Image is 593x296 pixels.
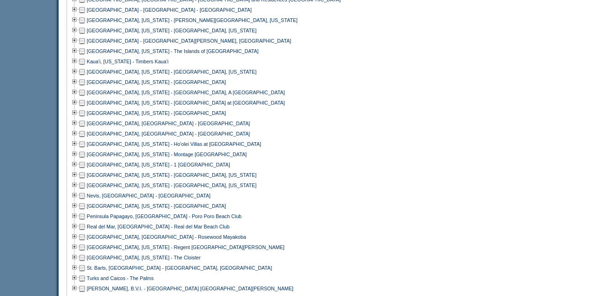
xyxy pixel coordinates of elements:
[87,193,210,198] a: Nevis, [GEOGRAPHIC_DATA] - [GEOGRAPHIC_DATA]
[87,265,272,271] a: St. Barts, [GEOGRAPHIC_DATA] - [GEOGRAPHIC_DATA], [GEOGRAPHIC_DATA]
[87,79,226,85] a: [GEOGRAPHIC_DATA], [US_STATE] - [GEOGRAPHIC_DATA]
[87,172,256,178] a: [GEOGRAPHIC_DATA], [US_STATE] - [GEOGRAPHIC_DATA], [US_STATE]
[87,203,226,209] a: [GEOGRAPHIC_DATA], [US_STATE] - [GEOGRAPHIC_DATA]
[87,59,168,64] a: Kaua'i, [US_STATE] - Timbers Kaua'i
[87,131,250,137] a: [GEOGRAPHIC_DATA], [GEOGRAPHIC_DATA] - [GEOGRAPHIC_DATA]
[87,224,230,229] a: Real del Mar, [GEOGRAPHIC_DATA] - Real del Mar Beach Club
[87,213,241,219] a: Peninsula Papagayo, [GEOGRAPHIC_DATA] - Poro Poro Beach Club
[87,121,250,126] a: [GEOGRAPHIC_DATA], [GEOGRAPHIC_DATA] - [GEOGRAPHIC_DATA]
[87,7,252,13] a: [GEOGRAPHIC_DATA] - [GEOGRAPHIC_DATA] - [GEOGRAPHIC_DATA]
[87,255,201,260] a: [GEOGRAPHIC_DATA], [US_STATE] - The Cloister
[87,110,226,116] a: [GEOGRAPHIC_DATA], [US_STATE] - [GEOGRAPHIC_DATA]
[87,141,261,147] a: [GEOGRAPHIC_DATA], [US_STATE] - Ho'olei Villas at [GEOGRAPHIC_DATA]
[87,234,246,240] a: [GEOGRAPHIC_DATA], [GEOGRAPHIC_DATA] - Rosewood Mayakoba
[87,244,285,250] a: [GEOGRAPHIC_DATA], [US_STATE] - Regent [GEOGRAPHIC_DATA][PERSON_NAME]
[87,275,154,281] a: Turks and Caicos - The Palms
[87,90,285,95] a: [GEOGRAPHIC_DATA], [US_STATE] - [GEOGRAPHIC_DATA], A [GEOGRAPHIC_DATA]
[87,152,247,157] a: [GEOGRAPHIC_DATA], [US_STATE] - Montage [GEOGRAPHIC_DATA]
[87,100,285,106] a: [GEOGRAPHIC_DATA], [US_STATE] - [GEOGRAPHIC_DATA] at [GEOGRAPHIC_DATA]
[87,38,291,44] a: [GEOGRAPHIC_DATA] - [GEOGRAPHIC_DATA][PERSON_NAME], [GEOGRAPHIC_DATA]
[87,182,256,188] a: [GEOGRAPHIC_DATA], [US_STATE] - [GEOGRAPHIC_DATA], [US_STATE]
[87,162,230,167] a: [GEOGRAPHIC_DATA], [US_STATE] - 1 [GEOGRAPHIC_DATA]
[87,17,298,23] a: [GEOGRAPHIC_DATA], [US_STATE] - [PERSON_NAME][GEOGRAPHIC_DATA], [US_STATE]
[87,286,293,291] a: [PERSON_NAME], B.V.I. - [GEOGRAPHIC_DATA] [GEOGRAPHIC_DATA][PERSON_NAME]
[87,48,258,54] a: [GEOGRAPHIC_DATA], [US_STATE] - The Islands of [GEOGRAPHIC_DATA]
[87,28,256,33] a: [GEOGRAPHIC_DATA], [US_STATE] - [GEOGRAPHIC_DATA], [US_STATE]
[87,69,256,75] a: [GEOGRAPHIC_DATA], [US_STATE] - [GEOGRAPHIC_DATA], [US_STATE]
